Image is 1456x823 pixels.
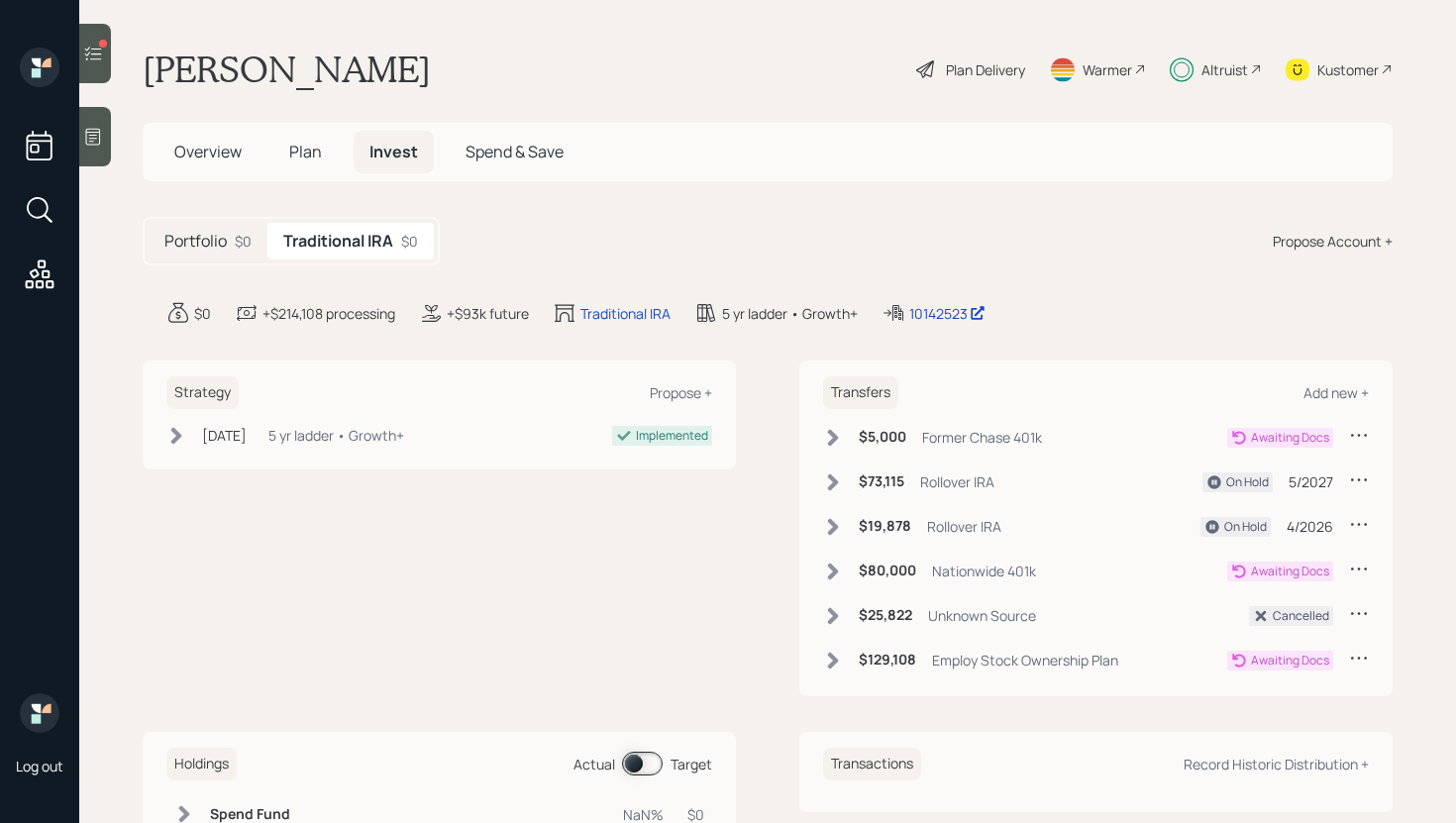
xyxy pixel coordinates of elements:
[369,141,418,162] span: Invest
[210,806,304,823] h6: Spend Fund
[859,518,911,535] h6: $19,878
[1287,516,1333,537] div: 4/2026
[289,141,322,162] span: Plan
[859,607,912,624] h6: $25,822
[202,425,247,446] div: [DATE]
[1226,473,1269,491] div: On Hold
[401,231,418,252] div: $0
[16,757,63,775] div: Log out
[1251,563,1329,580] div: Awaiting Docs
[932,650,1118,670] div: Employ Stock Ownership Plan
[1251,429,1329,447] div: Awaiting Docs
[859,563,916,579] h6: $80,000
[823,376,898,409] h6: Transfers
[1083,59,1132,80] div: Warmer
[650,383,712,402] div: Propose +
[859,429,906,446] h6: $5,000
[194,303,211,324] div: $0
[268,425,404,446] div: 5 yr ladder • Growth+
[283,232,393,251] h5: Traditional IRA
[1289,471,1333,492] div: 5/2027
[174,141,242,162] span: Overview
[920,471,994,492] div: Rollover IRA
[466,141,564,162] span: Spend & Save
[909,303,986,324] div: 10142523
[1224,518,1267,536] div: On Hold
[1273,607,1329,625] div: Cancelled
[235,231,252,252] div: $0
[1317,59,1379,80] div: Kustomer
[722,303,858,324] div: 5 yr ladder • Growth+
[671,754,712,774] div: Target
[859,473,904,490] h6: $73,115
[1184,755,1369,773] div: Record Historic Distribution +
[143,48,431,91] h1: [PERSON_NAME]
[1251,652,1329,669] div: Awaiting Docs
[1303,383,1369,402] div: Add new +
[262,303,395,324] div: +$214,108 processing
[1201,59,1248,80] div: Altruist
[580,303,671,324] div: Traditional IRA
[636,427,708,445] div: Implemented
[927,516,1001,537] div: Rollover IRA
[166,376,239,409] h6: Strategy
[823,748,921,780] h6: Transactions
[166,748,237,780] h6: Holdings
[573,754,615,774] div: Actual
[1273,231,1393,252] div: Propose Account +
[922,427,1042,448] div: Former Chase 401k
[164,232,227,251] h5: Portfolio
[928,605,1036,626] div: Unknown Source
[946,59,1025,80] div: Plan Delivery
[859,652,916,669] h6: $129,108
[447,303,529,324] div: +$93k future
[932,561,1036,581] div: Nationwide 401k
[20,693,59,733] img: retirable_logo.png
